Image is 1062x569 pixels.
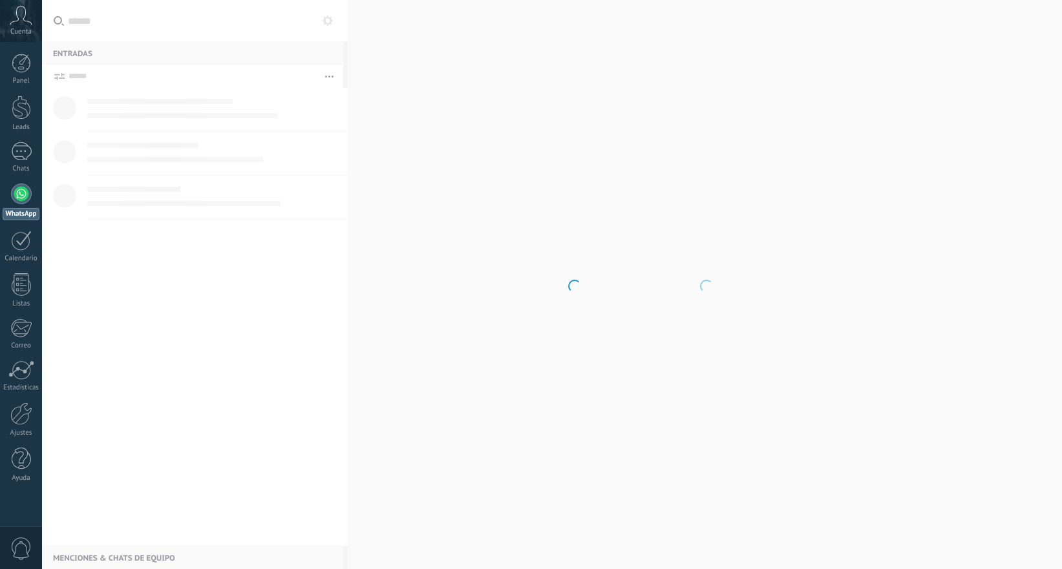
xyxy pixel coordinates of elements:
span: Cuenta [10,28,32,36]
div: Leads [3,123,40,132]
div: Listas [3,300,40,308]
div: Ayuda [3,474,40,482]
div: Chats [3,165,40,173]
div: WhatsApp [3,208,39,220]
div: Calendario [3,254,40,263]
div: Panel [3,77,40,85]
div: Correo [3,342,40,350]
div: Estadísticas [3,384,40,392]
div: Ajustes [3,429,40,437]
